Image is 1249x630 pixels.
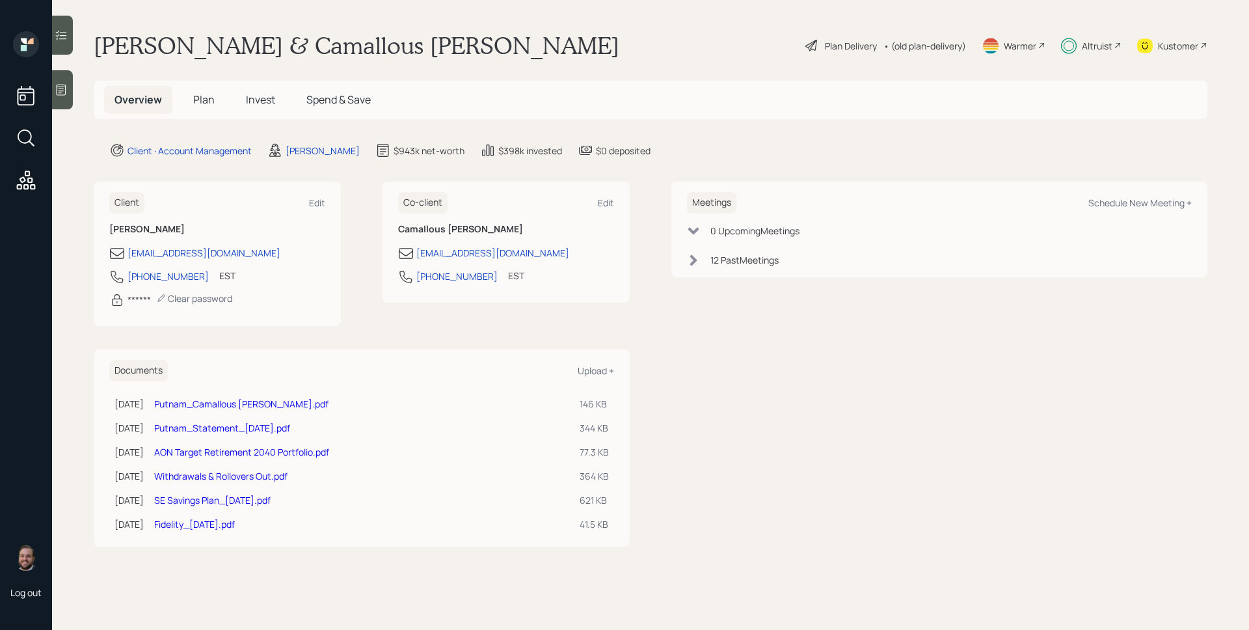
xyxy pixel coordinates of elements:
[109,192,144,213] h6: Client
[580,517,609,531] div: 41.5 KB
[156,292,232,305] div: Clear password
[128,144,252,157] div: Client · Account Management
[578,364,614,377] div: Upload +
[109,224,325,235] h6: [PERSON_NAME]
[598,197,614,209] div: Edit
[114,493,144,507] div: [DATE]
[246,92,275,107] span: Invest
[580,469,609,483] div: 364 KB
[580,493,609,507] div: 621 KB
[219,269,235,282] div: EST
[154,398,329,410] a: Putnam_Camallous [PERSON_NAME].pdf
[128,269,209,283] div: [PHONE_NUMBER]
[114,421,144,435] div: [DATE]
[416,246,569,260] div: [EMAIL_ADDRESS][DOMAIN_NAME]
[128,246,280,260] div: [EMAIL_ADDRESS][DOMAIN_NAME]
[10,586,42,599] div: Log out
[825,39,877,53] div: Plan Delivery
[580,421,609,435] div: 344 KB
[596,144,651,157] div: $0 deposited
[710,224,799,238] div: 0 Upcoming Meeting s
[13,545,39,571] img: james-distasi-headshot.png
[416,269,498,283] div: [PHONE_NUMBER]
[710,253,779,267] div: 12 Past Meeting s
[580,397,609,411] div: 146 KB
[109,360,168,381] h6: Documents
[883,39,966,53] div: • (old plan-delivery)
[114,445,144,459] div: [DATE]
[114,517,144,531] div: [DATE]
[154,470,288,482] a: Withdrawals & Rollovers Out.pdf
[114,92,162,107] span: Overview
[1082,39,1112,53] div: Altruist
[1004,39,1036,53] div: Warmer
[114,469,144,483] div: [DATE]
[687,192,736,213] h6: Meetings
[306,92,371,107] span: Spend & Save
[154,446,329,458] a: AON Target Retirement 2040 Portfolio.pdf
[398,192,448,213] h6: Co-client
[498,144,562,157] div: $398k invested
[394,144,464,157] div: $943k net-worth
[508,269,524,282] div: EST
[154,518,235,530] a: Fidelity_[DATE].pdf
[398,224,614,235] h6: Camallous [PERSON_NAME]
[154,422,290,434] a: Putnam_Statement_[DATE].pdf
[193,92,215,107] span: Plan
[580,445,609,459] div: 77.3 KB
[309,197,325,209] div: Edit
[94,31,619,60] h1: [PERSON_NAME] & Camallous [PERSON_NAME]
[1088,197,1192,209] div: Schedule New Meeting +
[286,144,360,157] div: [PERSON_NAME]
[114,397,144,411] div: [DATE]
[1158,39,1198,53] div: Kustomer
[154,494,271,506] a: SE Savings Plan_[DATE].pdf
